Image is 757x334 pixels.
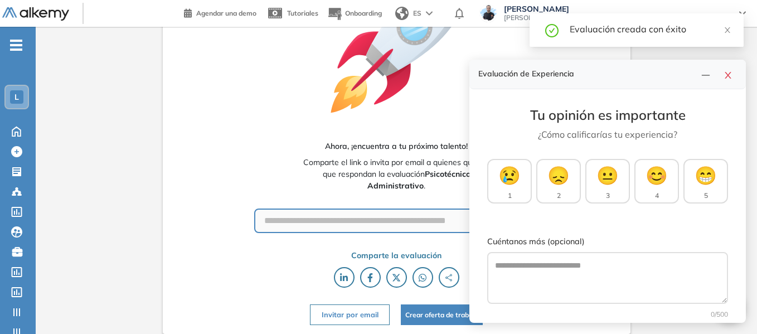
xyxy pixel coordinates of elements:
span: 😞 [547,162,570,188]
span: L [14,93,19,101]
span: Tutoriales [287,9,318,17]
button: 😞2 [536,159,581,204]
span: Ahora, ¡encuentra a tu próximo talento! [325,141,468,152]
button: 😊4 [634,159,679,204]
button: 😁5 [683,159,728,204]
h3: Tu opinión es importante [487,107,728,123]
span: 5 [704,191,708,201]
img: arrow [426,11,433,16]
span: ES [413,8,421,18]
span: 😁 [695,162,717,188]
p: ¿Cómo calificarías tu experiencia? [487,128,728,141]
span: 3 [606,191,610,201]
span: Agendar una demo [196,9,256,17]
label: Cuéntanos más (opcional) [487,236,728,248]
span: Onboarding [345,9,382,17]
button: 😐3 [585,159,630,204]
img: world [395,7,409,20]
button: Invitar por email [310,304,389,325]
span: 😢 [498,162,521,188]
span: 2 [557,191,561,201]
span: 4 [655,191,659,201]
span: close [724,26,731,34]
span: close [724,71,732,80]
button: Crear oferta de trabajo [401,304,483,325]
button: Onboarding [327,2,382,26]
div: Evaluación creada con éxito [570,22,730,36]
span: [PERSON_NAME] [504,4,728,13]
h4: Evaluación de Experiencia [478,69,697,79]
i: - [10,44,22,46]
span: line [701,71,710,80]
a: Agendar una demo [184,6,256,19]
span: [PERSON_NAME][EMAIL_ADDRESS][PERSON_NAME][DOMAIN_NAME] [504,13,728,22]
button: line [697,66,715,82]
div: 0 /500 [487,309,728,320]
span: 😊 [646,162,668,188]
button: 😢1 [487,159,532,204]
span: 1 [508,191,512,201]
img: Logo [2,7,69,21]
span: check-circle [545,22,559,37]
span: 😐 [596,162,619,188]
span: Comparte el link o invita por email a quienes quieras que respondan la evaluación . [303,157,490,192]
button: close [719,66,737,82]
span: Comparte la evaluación [351,250,441,262]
